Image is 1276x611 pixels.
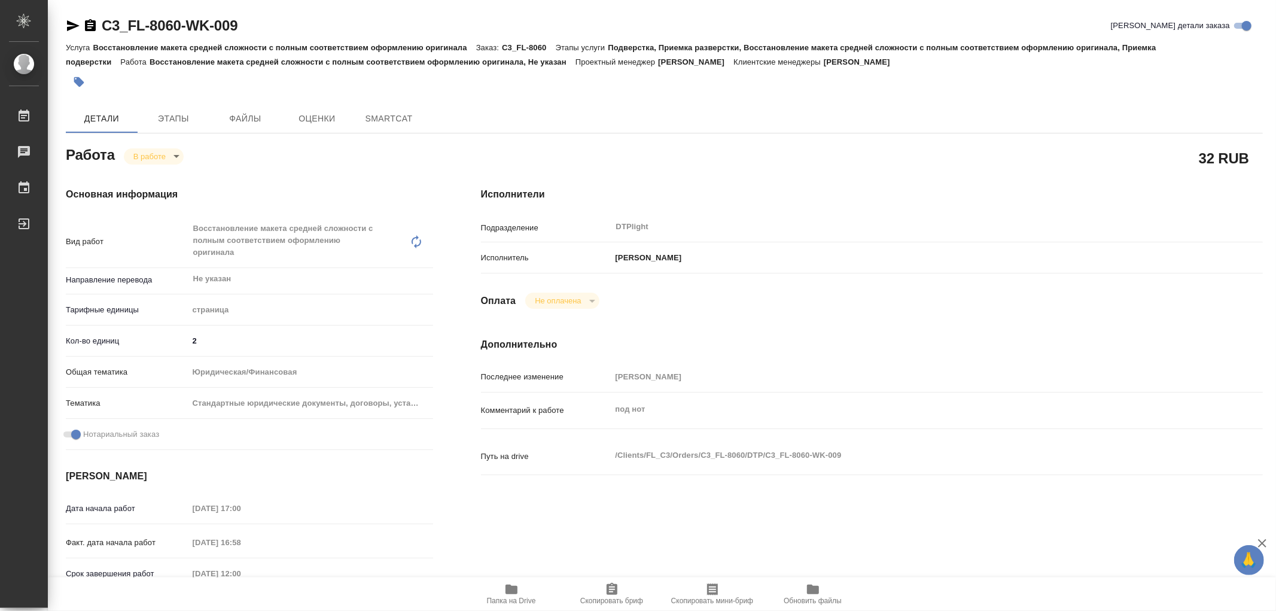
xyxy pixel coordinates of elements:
[611,445,1198,466] textarea: /Clients/FL_C3/Orders/C3_FL-8060/DTP/C3_FL-8060-WK-009
[502,43,555,52] p: C3_FL-8060
[662,577,763,611] button: Скопировать мини-бриф
[188,393,433,414] div: Стандартные юридические документы, договоры, уставы
[1234,545,1264,575] button: 🙏
[476,43,502,52] p: Заказ:
[481,405,611,417] p: Комментарий к работе
[658,57,733,66] p: [PERSON_NAME]
[784,597,842,605] span: Обновить файлы
[487,597,536,605] span: Папка на Drive
[66,43,93,52] p: Услуга
[188,362,433,382] div: Юридическая/Финансовая
[102,17,237,34] a: C3_FL-8060-WK-009
[66,187,433,202] h4: Основная информация
[481,338,1263,352] h4: Дополнительно
[481,371,611,383] p: Последнее изменение
[188,300,433,320] div: страница
[66,469,433,484] h4: [PERSON_NAME]
[188,332,433,349] input: ✎ Введи что-нибудь
[1239,548,1259,573] span: 🙏
[611,252,682,264] p: [PERSON_NAME]
[188,534,293,551] input: Пустое поле
[1199,148,1249,168] h2: 32 RUB
[556,43,608,52] p: Этапы услуги
[66,143,115,165] h2: Работа
[481,252,611,264] p: Исполнитель
[580,597,643,605] span: Скопировать бриф
[733,57,824,66] p: Клиентские менеджеры
[83,19,98,33] button: Скопировать ссылку
[481,451,611,463] p: Путь на drive
[824,57,899,66] p: [PERSON_NAME]
[481,222,611,234] p: Подразделение
[66,69,92,95] button: Добавить тэг
[611,368,1198,385] input: Пустое поле
[763,577,863,611] button: Обновить файлы
[66,274,188,286] p: Направление перевода
[188,565,293,582] input: Пустое поле
[575,57,658,66] p: Проектный менеджер
[360,111,418,126] span: SmartCat
[1111,20,1230,32] span: [PERSON_NAME] детали заказа
[66,335,188,347] p: Кол-во единиц
[93,43,476,52] p: Восстановление макета средней сложности с полным соответствием оформлению оригинала
[120,57,150,66] p: Работа
[525,293,599,309] div: В работе
[611,399,1198,420] textarea: под нот
[217,111,274,126] span: Файлы
[66,503,188,515] p: Дата начала работ
[461,577,562,611] button: Папка на Drive
[66,304,188,316] p: Тарифные единицы
[66,537,188,549] p: Факт. дата начала работ
[66,366,188,378] p: Общая тематика
[66,19,80,33] button: Скопировать ссылку для ЯМессенджера
[150,57,575,66] p: Восстановление макета средней сложности с полным соответствием оформлению оригинала, Не указан
[531,296,584,306] button: Не оплачена
[83,428,159,440] span: Нотариальный заказ
[66,236,188,248] p: Вид работ
[481,187,1263,202] h4: Исполнители
[66,568,188,580] p: Срок завершения работ
[188,500,293,517] input: Пустое поле
[124,148,184,165] div: В работе
[66,43,1156,66] p: Подверстка, Приемка разверстки, Восстановление макета средней сложности с полным соответствием оф...
[66,397,188,409] p: Тематика
[130,151,169,162] button: В работе
[73,111,130,126] span: Детали
[481,294,516,308] h4: Оплата
[288,111,346,126] span: Оценки
[562,577,662,611] button: Скопировать бриф
[671,597,753,605] span: Скопировать мини-бриф
[145,111,202,126] span: Этапы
